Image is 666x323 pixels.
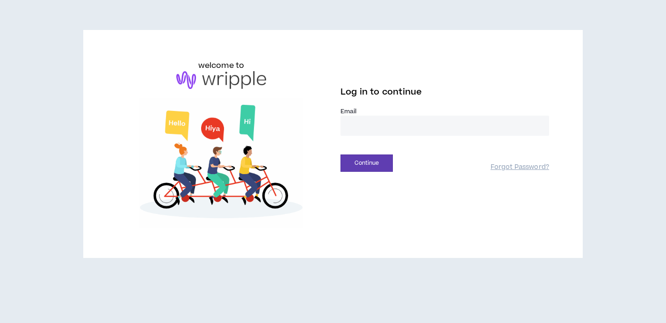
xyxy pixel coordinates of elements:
[491,163,549,172] a: Forgot Password?
[117,98,326,228] img: Welcome to Wripple
[176,71,266,89] img: logo-brand.png
[340,154,393,172] button: Continue
[198,60,245,71] h6: welcome to
[340,107,549,116] label: Email
[340,86,422,98] span: Log in to continue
